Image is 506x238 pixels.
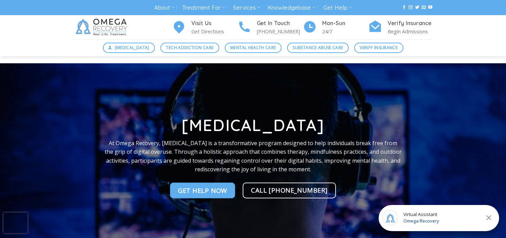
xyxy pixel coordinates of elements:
span: Mental Health Care [230,44,276,51]
p: [PHONE_NUMBER] [257,28,303,35]
a: Send us an email [422,5,426,10]
span: Verify Insurance [360,44,398,51]
a: Knowledgebase [268,1,315,14]
img: Omega Recovery [72,15,133,39]
a: Follow on YouTube [428,5,432,10]
span: [MEDICAL_DATA] [115,44,149,51]
a: Visit Us Get Directions [172,19,238,36]
h4: Verify Insurance [388,19,434,28]
a: Get Help [323,1,352,14]
span: Get Help NOw [178,185,227,195]
p: Get Directions [191,28,238,35]
a: Tech Addiction Care [160,43,219,53]
h4: Mon-Sun [322,19,368,28]
strong: [MEDICAL_DATA] [181,115,324,135]
a: [MEDICAL_DATA] [103,43,155,53]
a: Substance Abuse Care [287,43,349,53]
a: Verify Insurance Begin Admissions [368,19,434,36]
p: At Omega Recovery, [MEDICAL_DATA] is a transformative program designed to help individuals break ... [104,139,402,174]
a: About [154,1,175,14]
h4: Visit Us [191,19,238,28]
a: Call [PHONE_NUMBER] [243,183,336,198]
a: Treatment For [182,1,225,14]
a: Verify Insurance [354,43,403,53]
a: Get In Touch [PHONE_NUMBER] [238,19,303,36]
a: Follow on Twitter [415,5,419,10]
iframe: reCAPTCHA [3,213,28,233]
a: Follow on Instagram [409,5,413,10]
p: 24/7 [322,28,368,35]
span: Tech Addiction Care [166,44,213,51]
a: Services [233,1,260,14]
h4: Get In Touch [257,19,303,28]
span: Substance Abuse Care [293,44,343,51]
a: Mental Health Care [225,43,282,53]
p: Begin Admissions [388,28,434,35]
span: Call [PHONE_NUMBER] [251,185,328,195]
a: Get Help NOw [170,183,235,198]
a: Follow on Facebook [402,5,406,10]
